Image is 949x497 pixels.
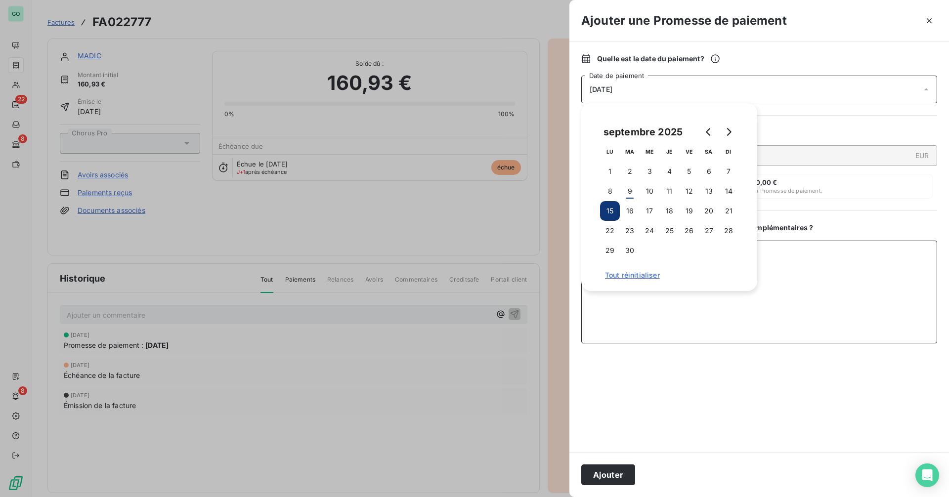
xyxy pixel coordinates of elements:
div: Open Intercom Messenger [915,463,939,487]
button: 18 [659,201,679,221]
button: 11 [659,181,679,201]
h3: Ajouter une Promesse de paiement [581,12,787,30]
th: jeudi [659,142,679,162]
button: 4 [659,162,679,181]
th: dimanche [719,142,738,162]
button: 25 [659,221,679,241]
button: Ajouter [581,464,635,485]
button: 17 [640,201,659,221]
button: 29 [600,241,620,260]
button: 16 [620,201,640,221]
button: 27 [699,221,719,241]
button: 13 [699,181,719,201]
button: 23 [620,221,640,241]
button: 2 [620,162,640,181]
button: 20 [699,201,719,221]
th: mardi [620,142,640,162]
button: 5 [679,162,699,181]
button: 10 [640,181,659,201]
button: 8 [600,181,620,201]
button: 22 [600,221,620,241]
button: 3 [640,162,659,181]
span: [DATE] [590,85,612,93]
button: 30 [620,241,640,260]
th: mercredi [640,142,659,162]
button: 12 [679,181,699,201]
button: 19 [679,201,699,221]
div: septembre 2025 [600,124,686,140]
span: Tout réinitialiser [605,271,733,279]
button: 15 [600,201,620,221]
button: 7 [719,162,738,181]
button: Go to previous month [699,122,719,142]
button: 1 [600,162,620,181]
button: 6 [699,162,719,181]
button: 24 [640,221,659,241]
span: Quelle est la date du paiement ? [597,54,720,64]
th: lundi [600,142,620,162]
button: 28 [719,221,738,241]
button: Go to next month [719,122,738,142]
button: 26 [679,221,699,241]
button: 9 [620,181,640,201]
button: 21 [719,201,738,221]
button: 14 [719,181,738,201]
th: vendredi [679,142,699,162]
span: 0,00 € [756,178,777,186]
th: samedi [699,142,719,162]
